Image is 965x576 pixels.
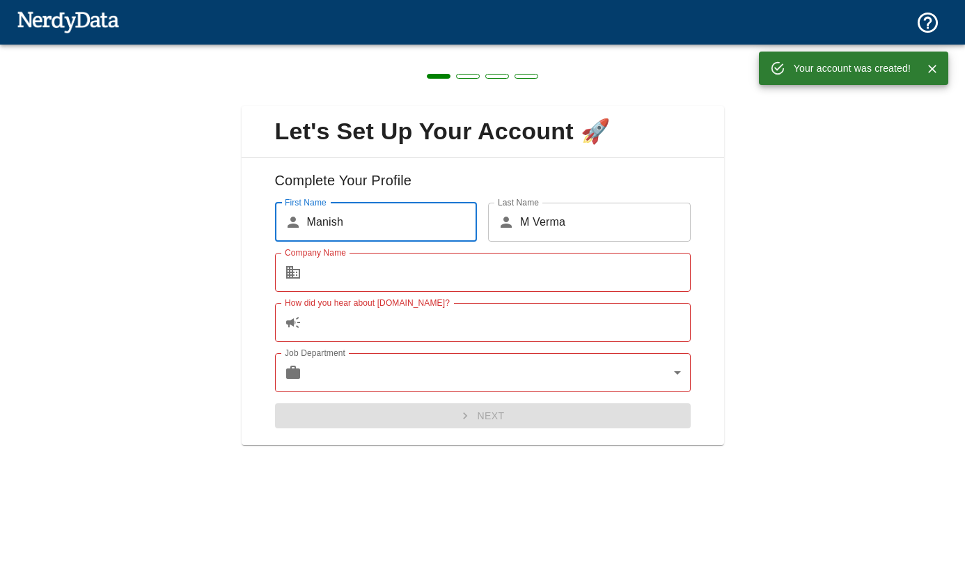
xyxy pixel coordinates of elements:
[498,196,539,208] label: Last Name
[285,196,327,208] label: First Name
[253,117,713,146] span: Let's Set Up Your Account 🚀
[285,247,346,258] label: Company Name
[794,56,911,81] div: Your account was created!
[17,8,119,36] img: NerdyData.com
[922,59,943,79] button: Close
[907,2,948,43] button: Support and Documentation
[253,169,713,203] h6: Complete Your Profile
[285,297,450,309] label: How did you hear about [DOMAIN_NAME]?
[285,347,345,359] label: Job Department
